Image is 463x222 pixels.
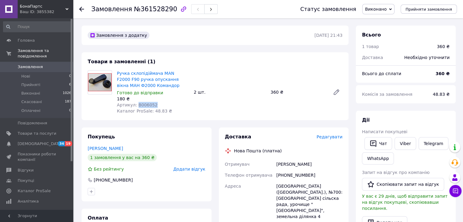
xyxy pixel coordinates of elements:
[362,170,430,175] span: Запит на відгук про компанію
[330,86,342,98] a: Редагувати
[433,92,450,97] span: 48.83 ₴
[362,92,412,97] span: Комісія за замовлення
[65,99,71,105] span: 187
[69,74,71,79] span: 0
[18,188,51,194] span: Каталог ProSale
[362,32,381,38] span: Всього
[18,178,34,183] span: Покупці
[88,73,112,91] img: Ручка склопідіймача MAN F2000 F90 ручка опускання вікна МАН Ф2000 Командор
[117,71,179,88] a: Ручка склопідіймача MAN F2000 F90 ручка опускання вікна МАН Ф2000 Командор
[18,38,35,43] span: Головна
[88,32,149,39] div: Замовлення з додатку
[93,177,133,183] div: [PHONE_NUMBER]
[18,131,56,136] span: Товари та послуги
[21,91,40,96] span: Виконані
[362,55,383,60] span: Доставка
[362,117,370,123] span: Дії
[300,6,356,12] div: Статус замовлення
[405,7,452,12] span: Прийняти замовлення
[18,209,56,220] span: Інструменти веб-майстра та SEO
[437,43,450,50] div: 360 ₴
[88,215,108,221] span: Оплата
[233,148,283,154] div: Нова Пошта (платна)
[173,167,205,172] span: Додати відгук
[63,91,71,96] span: 1026
[449,185,461,197] button: Чат з покупцем
[362,44,379,49] span: 1 товар
[88,59,156,64] span: Товари в замовленні (1)
[117,109,172,113] span: Каталог ProSale: 48.83 ₴
[117,96,189,102] div: 180 ₴
[362,194,447,211] span: У вас є 29 днів, щоб відправити запит на відгук покупцеві, скопіювавши посилання.
[69,82,71,88] span: 6
[94,167,124,172] span: Без рейтингу
[18,151,56,162] span: Показники роботи компанії
[225,173,272,178] span: Телефон отримувача
[275,159,344,170] div: [PERSON_NAME]
[88,134,115,140] span: Покупець
[275,181,344,222] div: [GEOGRAPHIC_DATA] ([GEOGRAPHIC_DATA].), №700: [GEOGRAPHIC_DATA] сільска рада, урочище "[GEOGRAPHI...
[18,120,47,126] span: Повідомлення
[21,99,42,105] span: Скасовані
[69,108,71,113] span: 0
[79,6,84,12] div: Повернутися назад
[419,137,448,150] a: Telegram
[134,5,177,13] span: №361528290
[268,88,328,96] div: 360 ₴
[314,33,342,38] time: [DATE] 21:43
[21,108,40,113] span: Оплачені
[20,4,65,9] span: БонаПартс
[21,82,40,88] span: Прийняті
[225,184,241,189] span: Адреса
[225,134,251,140] span: Доставка
[88,154,157,161] div: 1 замовлення у вас на 360 ₴
[395,137,416,150] a: Viber
[18,141,63,147] span: [DEMOGRAPHIC_DATA]
[362,178,444,191] button: Скопіювати запит на відгук
[21,74,30,79] span: Нові
[65,141,72,146] span: 19
[317,134,342,139] span: Редагувати
[18,64,43,70] span: Замовлення
[362,129,407,134] span: Написати покупцеві
[225,162,250,167] span: Отримувач
[191,88,268,96] div: 2 шт.
[117,102,158,107] span: Артикул: B006052
[364,137,392,150] button: Чат
[362,71,401,76] span: Всього до сплати
[436,71,450,76] b: 360 ₴
[3,21,72,32] input: Пошук
[117,90,163,95] span: Готово до відправки
[362,152,394,165] a: WhatsApp
[91,5,132,13] span: Замовлення
[18,168,33,173] span: Відгуки
[401,51,453,64] div: Необхідно уточнити
[18,48,73,59] span: Замовлення та повідомлення
[365,7,387,12] span: Виконано
[401,5,457,14] button: Прийняти замовлення
[88,146,123,151] a: [PERSON_NAME]
[275,170,344,181] div: [PHONE_NUMBER]
[20,9,73,15] div: Ваш ID: 3855382
[18,199,39,204] span: Аналітика
[58,141,65,146] span: 34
